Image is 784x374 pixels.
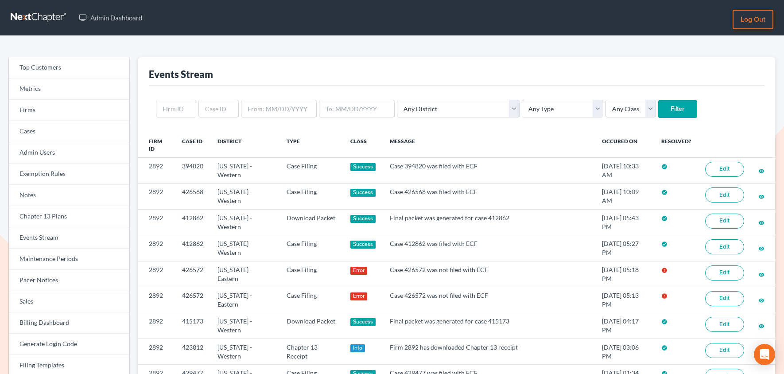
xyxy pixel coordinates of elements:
[758,297,765,304] i: visibility
[733,10,773,29] a: Log out
[9,78,129,100] a: Metrics
[138,313,175,339] td: 2892
[9,334,129,355] a: Generate Login Code
[595,313,654,339] td: [DATE] 04:17 PM
[9,249,129,270] a: Maintenance Periods
[705,265,744,280] a: Edit
[383,158,595,183] td: Case 394820 was filed with ECF
[9,121,129,142] a: Cases
[383,210,595,235] td: Final packet was generated for case 412862
[758,296,765,304] a: visibility
[175,158,210,183] td: 394820
[383,287,595,313] td: Case 426572 was not filed with ECF
[661,189,668,195] i: check_circle
[175,235,210,261] td: 412862
[383,183,595,209] td: Case 426568 was filed with ECF
[758,272,765,278] i: visibility
[661,267,668,273] i: error
[383,132,595,158] th: Message
[383,261,595,287] td: Case 426572 was not filed with ECF
[595,235,654,261] td: [DATE] 05:27 PM
[705,343,744,358] a: Edit
[350,292,368,300] div: Error
[343,132,383,158] th: Class
[138,261,175,287] td: 2892
[654,132,698,158] th: Resolved?
[595,287,654,313] td: [DATE] 05:13 PM
[175,183,210,209] td: 426568
[705,239,744,254] a: Edit
[705,214,744,229] a: Edit
[758,218,765,226] a: visibility
[156,100,196,117] input: Firm ID
[279,339,343,365] td: Chapter 13 Receipt
[319,100,395,117] input: To: MM/DD/YYYY
[350,189,376,197] div: Success
[758,322,765,329] a: visibility
[595,261,654,287] td: [DATE] 05:18 PM
[279,158,343,183] td: Case Filing
[175,313,210,339] td: 415173
[210,132,279,158] th: District
[758,244,765,252] a: visibility
[754,344,775,365] div: Open Intercom Messenger
[9,185,129,206] a: Notes
[138,235,175,261] td: 2892
[595,132,654,158] th: Occured On
[758,192,765,200] a: visibility
[9,291,129,312] a: Sales
[210,158,279,183] td: [US_STATE] - Western
[758,220,765,226] i: visibility
[175,210,210,235] td: 412862
[350,163,376,171] div: Success
[595,210,654,235] td: [DATE] 05:43 PM
[279,287,343,313] td: Case Filing
[661,164,668,170] i: check_circle
[383,235,595,261] td: Case 412862 was filed with ECF
[705,317,744,332] a: Edit
[210,339,279,365] td: [US_STATE] - Western
[138,210,175,235] td: 2892
[758,167,765,174] a: visibility
[595,158,654,183] td: [DATE] 10:33 AM
[705,291,744,306] a: Edit
[595,183,654,209] td: [DATE] 10:09 AM
[705,187,744,203] a: Edit
[175,339,210,365] td: 423812
[595,339,654,365] td: [DATE] 03:06 PM
[350,267,368,275] div: Error
[210,235,279,261] td: [US_STATE] - Western
[758,194,765,200] i: visibility
[138,183,175,209] td: 2892
[758,245,765,252] i: visibility
[758,168,765,174] i: visibility
[705,162,744,177] a: Edit
[74,10,147,26] a: Admin Dashboard
[9,227,129,249] a: Events Stream
[9,206,129,227] a: Chapter 13 Plans
[661,319,668,325] i: check_circle
[138,158,175,183] td: 2892
[758,323,765,329] i: visibility
[138,287,175,313] td: 2892
[9,142,129,164] a: Admin Users
[149,68,213,81] div: Events Stream
[350,344,365,352] div: Info
[661,293,668,299] i: error
[175,132,210,158] th: Case ID
[383,339,595,365] td: Firm 2892 has downloaded Chapter 13 receipt
[279,183,343,209] td: Case Filing
[9,57,129,78] a: Top Customers
[210,287,279,313] td: [US_STATE] - Eastern
[350,215,376,223] div: Success
[758,270,765,278] a: visibility
[279,235,343,261] td: Case Filing
[658,100,697,118] input: Filter
[279,132,343,158] th: Type
[661,215,668,222] i: check_circle
[279,210,343,235] td: Download Packet
[175,287,210,313] td: 426572
[9,312,129,334] a: Billing Dashboard
[210,210,279,235] td: [US_STATE] - Western
[9,270,129,291] a: Pacer Notices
